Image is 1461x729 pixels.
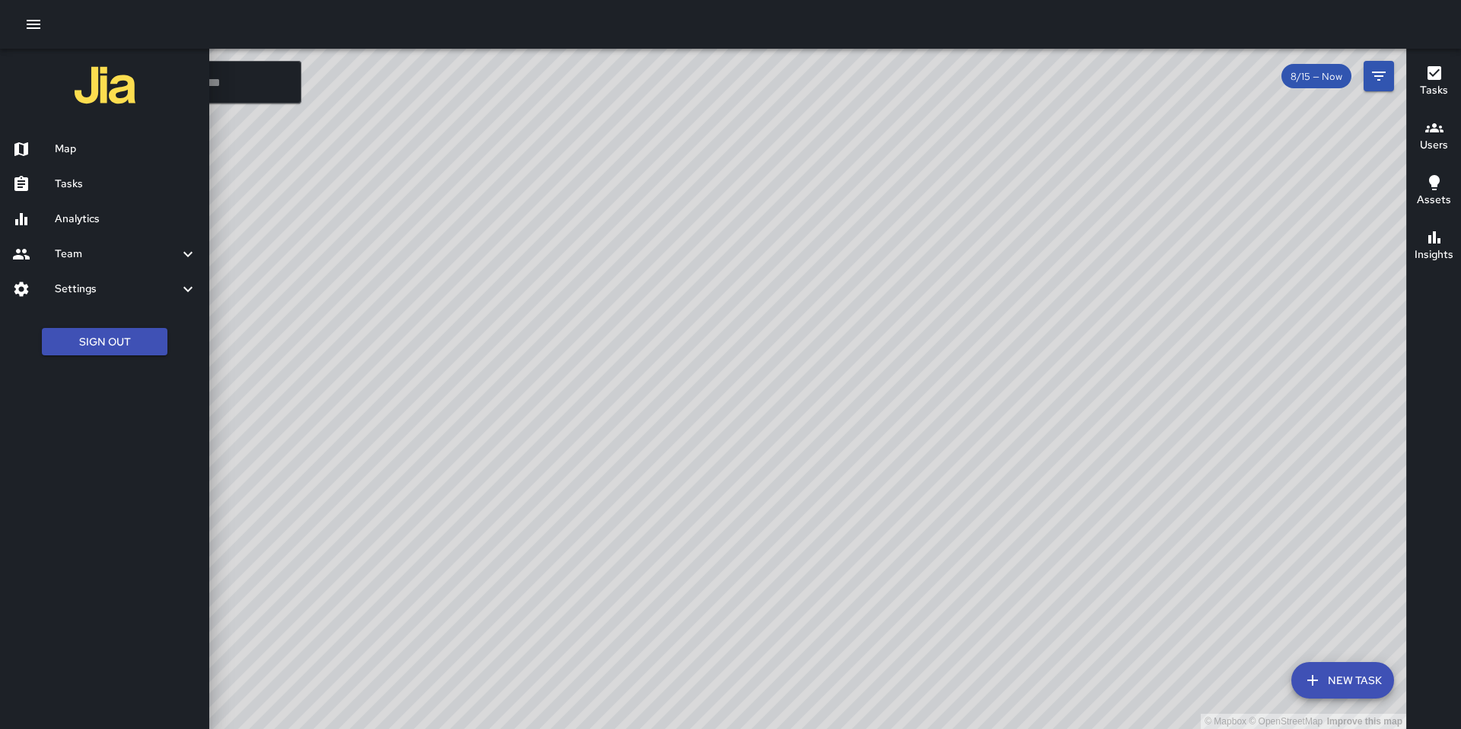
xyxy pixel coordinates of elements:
[1417,192,1451,209] h6: Assets
[55,141,197,158] h6: Map
[55,211,197,228] h6: Analytics
[55,281,179,298] h6: Settings
[1420,82,1448,99] h6: Tasks
[1291,662,1394,699] button: New Task
[55,246,179,263] h6: Team
[1420,137,1448,154] h6: Users
[75,55,135,116] img: jia-logo
[42,328,167,356] button: Sign Out
[55,176,197,193] h6: Tasks
[1415,247,1453,263] h6: Insights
